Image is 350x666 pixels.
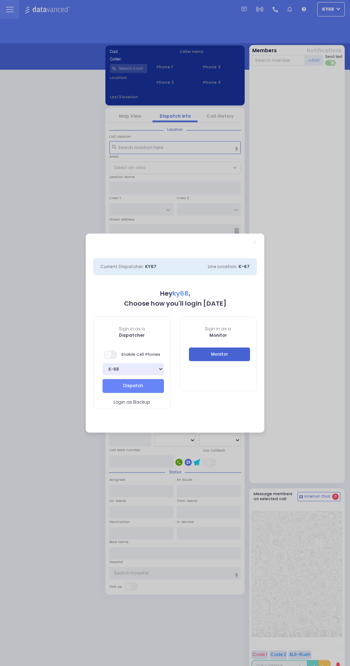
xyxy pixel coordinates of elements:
button: Dispatch [102,379,164,393]
b: Hey , [160,289,190,298]
span: Sign in as a [94,326,170,332]
span: Login as Backup [114,399,150,405]
a: Close [253,240,257,244]
span: KY67 [145,263,156,270]
span: Sign in as a [180,326,257,332]
span: Line Location: [208,263,237,270]
span: Enable Cell Phones [104,350,160,360]
span: Current Dispatcher: [100,263,144,270]
b: Dispatcher [119,332,145,338]
b: Choose how you'll login [DATE] [124,299,226,308]
button: Monitor [189,347,250,361]
b: Monitor [209,332,227,338]
span: ky68 [172,289,189,298]
span: K-67 [239,263,250,270]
